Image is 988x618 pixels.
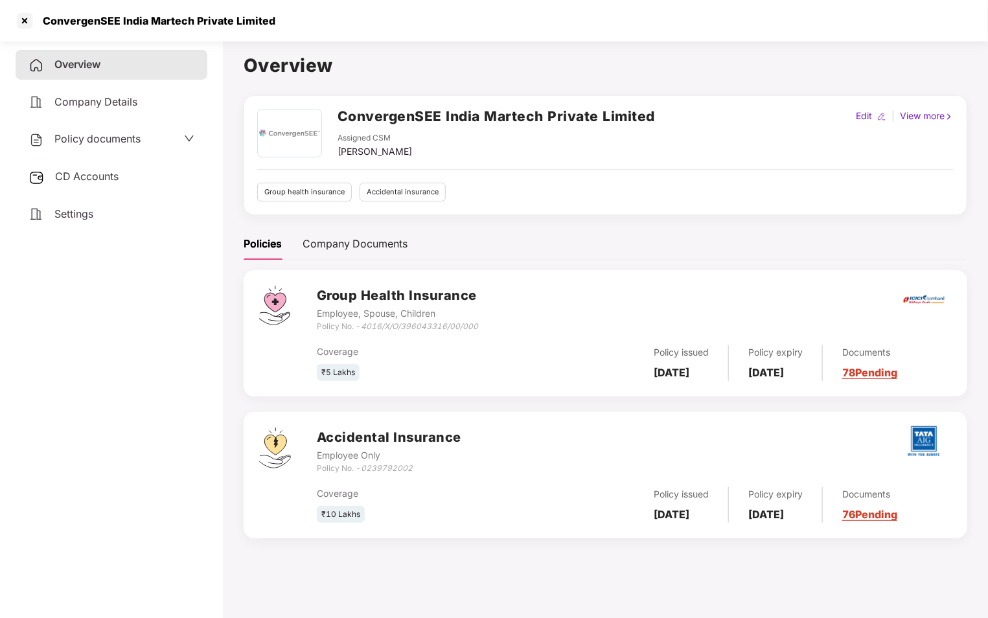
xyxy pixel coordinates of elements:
div: View more [897,109,956,123]
img: svg+xml;base64,PHN2ZyB4bWxucz0iaHR0cDovL3d3dy53My5vcmcvMjAwMC9zdmciIHdpZHRoPSIyNCIgaGVpZ2h0PSIyNC... [29,132,44,148]
div: Coverage [317,345,529,359]
div: Assigned CSM [338,132,412,144]
img: svg+xml;base64,PHN2ZyB4bWxucz0iaHR0cDovL3d3dy53My5vcmcvMjAwMC9zdmciIHdpZHRoPSIyNCIgaGVpZ2h0PSIyNC... [29,95,44,110]
div: ConvergenSEE India Martech Private Limited [35,14,275,27]
b: [DATE] [748,366,784,379]
div: ₹5 Lakhs [317,364,360,382]
i: 0239792002 [361,463,413,473]
img: tatag.png [901,418,947,464]
a: 76 Pending [842,508,897,521]
div: Documents [842,345,897,360]
span: Policy documents [54,132,141,145]
span: Company Details [54,95,137,108]
img: svg+xml;base64,PHN2ZyB4bWxucz0iaHR0cDovL3d3dy53My5vcmcvMjAwMC9zdmciIHdpZHRoPSI0Ny43MTQiIGhlaWdodD... [259,286,290,325]
b: [DATE] [654,508,689,521]
div: [PERSON_NAME] [338,144,412,159]
b: [DATE] [654,366,689,379]
div: Policy No. - [317,463,461,475]
div: Coverage [317,486,529,501]
h1: Overview [244,51,967,80]
span: Settings [54,207,93,220]
img: svg+xml;base64,PHN2ZyB4bWxucz0iaHR0cDovL3d3dy53My5vcmcvMjAwMC9zdmciIHdpZHRoPSIyNCIgaGVpZ2h0PSIyNC... [29,207,44,222]
a: 78 Pending [842,366,897,379]
div: Company Documents [303,236,408,252]
div: Employee, Spouse, Children [317,306,478,321]
div: Policy issued [654,487,709,501]
img: icici.png [901,292,947,308]
i: 4016/X/O/396043316/00/000 [361,321,478,331]
div: Documents [842,487,897,501]
div: ₹10 Lakhs [317,506,365,523]
div: | [889,109,897,123]
div: Policy No. - [317,321,478,333]
div: Policy issued [654,345,709,360]
div: Policy expiry [748,345,803,360]
b: [DATE] [748,508,784,521]
h2: ConvergenSEE India Martech Private Limited [338,106,655,127]
h3: Accidental Insurance [317,428,461,448]
div: Policy expiry [748,487,803,501]
img: rightIcon [945,112,954,121]
div: Group health insurance [257,183,352,201]
span: down [184,133,194,144]
img: svg+xml;base64,PHN2ZyB4bWxucz0iaHR0cDovL3d3dy53My5vcmcvMjAwMC9zdmciIHdpZHRoPSI0OS4zMjEiIGhlaWdodD... [259,428,291,468]
div: Employee Only [317,448,461,463]
div: Policies [244,236,282,252]
img: svg+xml;base64,PHN2ZyB3aWR0aD0iMjUiIGhlaWdodD0iMjQiIHZpZXdCb3g9IjAgMCAyNSAyNCIgZmlsbD0ibm9uZSIgeG... [29,170,45,185]
span: Overview [54,58,100,71]
img: svg+xml;base64,PHN2ZyB4bWxucz0iaHR0cDovL3d3dy53My5vcmcvMjAwMC9zdmciIHdpZHRoPSIyNCIgaGVpZ2h0PSIyNC... [29,58,44,73]
div: Accidental insurance [360,183,446,201]
div: Edit [853,109,875,123]
span: CD Accounts [55,170,119,183]
img: ConvergenSEE-logo-Colour-high-Res-%20updated.png [259,109,319,157]
h3: Group Health Insurance [317,286,478,306]
img: editIcon [877,112,886,121]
